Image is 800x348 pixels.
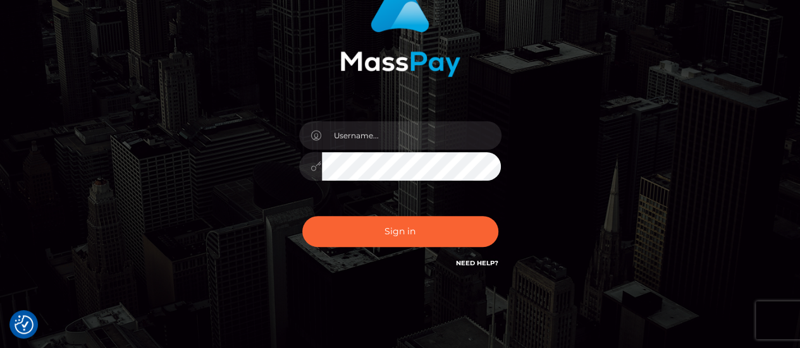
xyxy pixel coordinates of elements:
[15,315,34,334] img: Revisit consent button
[456,259,498,267] a: Need Help?
[15,315,34,334] button: Consent Preferences
[302,216,498,247] button: Sign in
[322,121,502,150] input: Username...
